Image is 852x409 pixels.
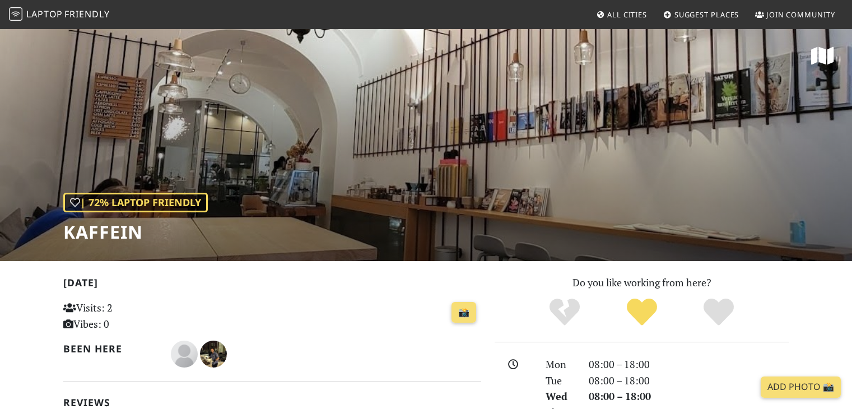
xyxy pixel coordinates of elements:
a: Suggest Places [659,4,744,25]
img: LaptopFriendly [9,7,22,21]
div: | 72% Laptop Friendly [63,193,208,212]
span: Nigel Earnshaw [200,346,227,360]
span: Suggest Places [674,10,739,20]
h1: KAFFEIN [63,221,208,243]
span: Friendly [64,8,109,20]
h2: Reviews [63,397,481,408]
a: 📸 [451,302,476,323]
div: 08:00 – 18:00 [582,388,796,405]
div: Yes [603,297,681,328]
span: Laptop [26,8,63,20]
span: Join Community [766,10,835,20]
a: All Cities [592,4,651,25]
p: Do you like working from here? [495,275,789,291]
span: Patricia Rusek [171,346,200,360]
div: Tue [539,373,581,389]
div: Wed [539,388,581,405]
a: Join Community [751,4,840,25]
p: Visits: 2 Vibes: 0 [63,300,194,332]
h2: Been here [63,343,158,355]
div: No [526,297,603,328]
div: Mon [539,356,581,373]
a: LaptopFriendly LaptopFriendly [9,5,110,25]
div: 08:00 – 18:00 [582,356,796,373]
div: Definitely! [680,297,757,328]
span: All Cities [607,10,647,20]
a: Add Photo 📸 [761,377,841,398]
img: blank-535327c66bd565773addf3077783bbfce4b00ec00e9fd257753287c682c7fa38.png [171,341,198,368]
img: 2376-nigel.jpg [200,341,227,368]
div: 08:00 – 18:00 [582,373,796,389]
h2: [DATE] [63,277,481,293]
